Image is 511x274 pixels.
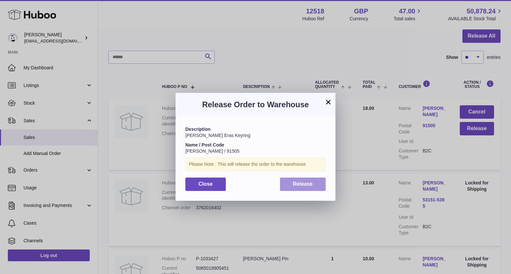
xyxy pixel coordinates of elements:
[280,178,326,191] button: Release
[185,178,226,191] button: Close
[185,127,210,132] strong: Description
[198,181,213,187] span: Close
[185,142,224,147] strong: Name / Post Code
[185,148,240,154] span: [PERSON_NAME] / 91505
[185,99,326,110] h3: Release Order to Warehouse
[324,98,332,106] button: ×
[185,133,250,138] span: [PERSON_NAME] Eras Keyring
[185,158,326,171] div: Please Note : This will release the order to the warehouse
[293,181,313,187] span: Release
